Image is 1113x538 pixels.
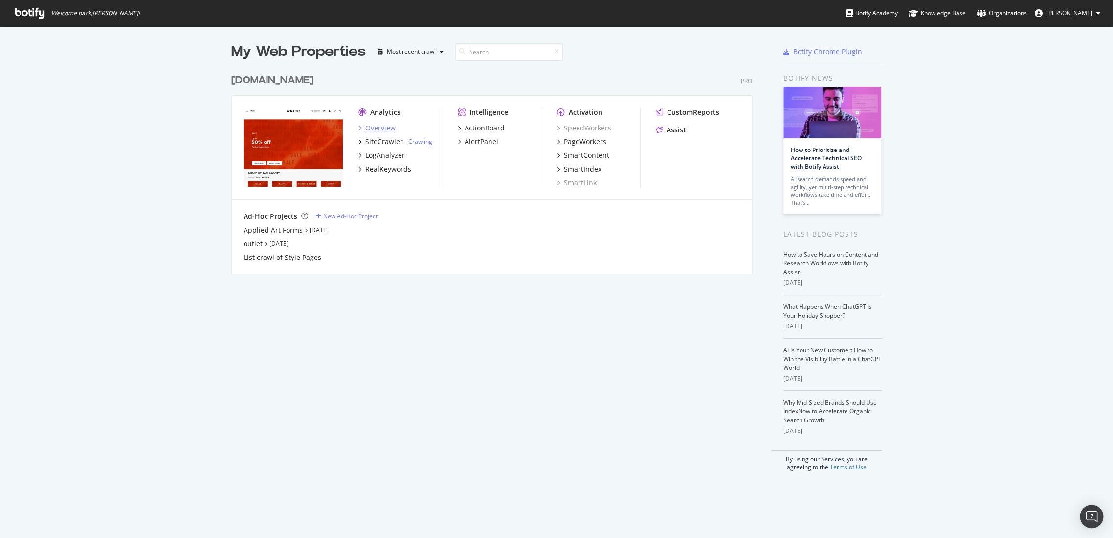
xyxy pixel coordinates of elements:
button: Most recent crawl [374,44,447,60]
a: outlet [244,239,263,249]
a: SmartIndex [557,164,601,174]
div: Ad-Hoc Projects [244,212,297,221]
div: - [405,137,432,146]
div: Pro [741,77,752,85]
a: [DATE] [310,226,329,234]
a: Botify Chrome Plugin [783,47,862,57]
div: grid [231,62,760,274]
div: Open Intercom Messenger [1080,505,1103,528]
a: List crawl of Style Pages [244,253,321,262]
a: AlertPanel [458,137,498,147]
input: Search [455,43,563,61]
div: [DATE] [783,374,882,383]
a: SmartLink [557,178,597,188]
a: CustomReports [656,108,719,117]
img: www.g-star.com [244,108,343,187]
div: LogAnalyzer [365,151,405,160]
div: SiteCrawler [365,137,403,147]
a: ActionBoard [458,123,505,133]
div: Assist [667,125,686,135]
div: Botify Chrome Plugin [793,47,862,57]
a: Applied Art Forms [244,225,303,235]
div: [DOMAIN_NAME] [231,73,313,87]
div: [DATE] [783,427,882,435]
div: Knowledge Base [909,8,966,18]
div: [DATE] [783,322,882,331]
button: [PERSON_NAME] [1027,5,1108,21]
div: SmartContent [564,151,609,160]
div: Organizations [977,8,1027,18]
span: Nadine Kraegeloh [1046,9,1092,17]
a: AI Is Your New Customer: How to Win the Visibility Battle in a ChatGPT World [783,346,882,372]
a: Terms of Use [830,463,867,471]
a: Assist [656,125,686,135]
div: Botify Academy [846,8,898,18]
div: New Ad-Hoc Project [323,212,378,220]
div: My Web Properties [231,42,366,62]
a: PageWorkers [557,137,606,147]
a: How to Prioritize and Accelerate Technical SEO with Botify Assist [791,146,862,171]
a: Crawling [408,137,432,146]
div: Botify news [783,73,882,84]
div: Intelligence [469,108,508,117]
a: SiteCrawler- Crawling [358,137,432,147]
div: [DATE] [783,279,882,287]
a: LogAnalyzer [358,151,405,160]
div: Latest Blog Posts [783,229,882,239]
a: What Happens When ChatGPT Is Your Holiday Shopper? [783,302,872,320]
div: Overview [365,123,396,133]
a: New Ad-Hoc Project [316,212,378,220]
div: ActionBoard [465,123,505,133]
div: PageWorkers [564,137,606,147]
div: Most recent crawl [387,49,436,55]
img: How to Prioritize and Accelerate Technical SEO with Botify Assist [783,87,881,138]
div: By using our Services, you are agreeing to the [771,450,882,471]
a: SmartContent [557,151,609,160]
span: Welcome back, [PERSON_NAME] ! [51,9,140,17]
a: RealKeywords [358,164,411,174]
a: SpeedWorkers [557,123,611,133]
div: RealKeywords [365,164,411,174]
a: [DOMAIN_NAME] [231,73,317,87]
a: [DATE] [269,239,289,248]
div: Analytics [370,108,401,117]
div: CustomReports [667,108,719,117]
a: How to Save Hours on Content and Research Workflows with Botify Assist [783,250,878,276]
a: Overview [358,123,396,133]
div: SmartIndex [564,164,601,174]
div: AlertPanel [465,137,498,147]
a: Why Mid-Sized Brands Should Use IndexNow to Accelerate Organic Search Growth [783,398,877,424]
div: Activation [569,108,602,117]
div: AI search demands speed and agility, yet multi-step technical workflows take time and effort. Tha... [791,175,874,207]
